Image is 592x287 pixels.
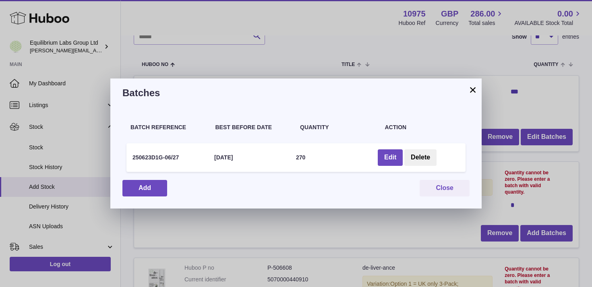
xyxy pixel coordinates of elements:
[420,180,470,196] button: Close
[215,124,292,131] h4: Best Before Date
[300,124,377,131] h4: Quantity
[296,154,305,161] h4: 270
[130,124,207,131] h4: Batch Reference
[468,85,478,95] button: ×
[385,124,462,131] h4: Action
[132,154,179,161] h4: 250623D1G-06/27
[214,154,233,161] h4: [DATE]
[122,87,470,99] h3: Batches
[404,149,437,166] button: Delete
[122,180,167,196] button: Add
[378,149,403,166] button: Edit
